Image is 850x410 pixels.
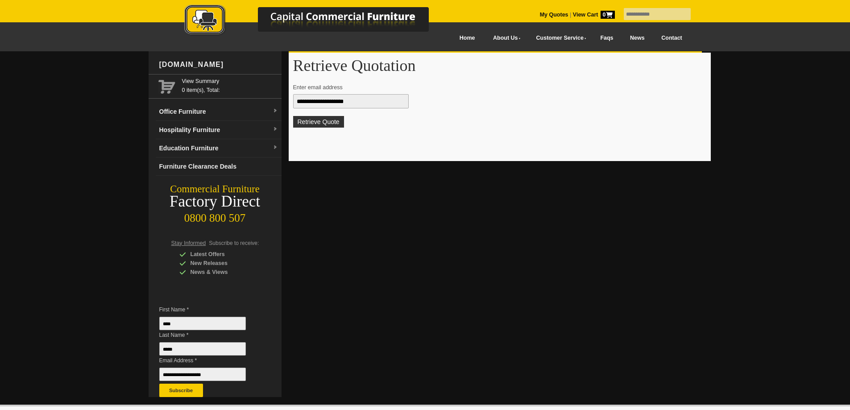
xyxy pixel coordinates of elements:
img: dropdown [273,108,278,114]
h1: Retrieve Quotation [293,57,706,74]
a: View Cart0 [571,12,614,18]
input: Email Address * [159,368,246,381]
div: Latest Offers [179,250,264,259]
img: dropdown [273,127,278,132]
span: First Name * [159,305,259,314]
span: Last Name * [159,331,259,340]
input: First Name * [159,317,246,330]
button: Retrieve Quote [293,116,344,128]
span: Email Address * [159,356,259,365]
a: Contact [653,28,690,48]
div: Factory Direct [149,195,282,208]
strong: View Cart [573,12,615,18]
div: News & Views [179,268,264,277]
a: News [622,28,653,48]
input: Last Name * [159,342,246,356]
img: Capital Commercial Furniture Logo [160,4,472,37]
a: Furniture Clearance Deals [156,157,282,176]
div: 0800 800 507 [149,207,282,224]
span: 0 item(s), Total: [182,77,278,93]
span: Stay Informed [171,240,206,246]
img: dropdown [273,145,278,150]
div: [DOMAIN_NAME] [156,51,282,78]
span: 0 [601,11,615,19]
div: Commercial Furniture [149,183,282,195]
div: New Releases [179,259,264,268]
a: About Us [483,28,526,48]
button: Subscribe [159,384,203,397]
a: View Summary [182,77,278,86]
a: Office Furnituredropdown [156,103,282,121]
a: My Quotes [540,12,568,18]
a: Education Furnituredropdown [156,139,282,157]
p: Enter email address [293,83,698,92]
a: Faqs [592,28,622,48]
a: Capital Commercial Furniture Logo [160,4,472,40]
a: Hospitality Furnituredropdown [156,121,282,139]
span: Subscribe to receive: [209,240,259,246]
a: Customer Service [526,28,592,48]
